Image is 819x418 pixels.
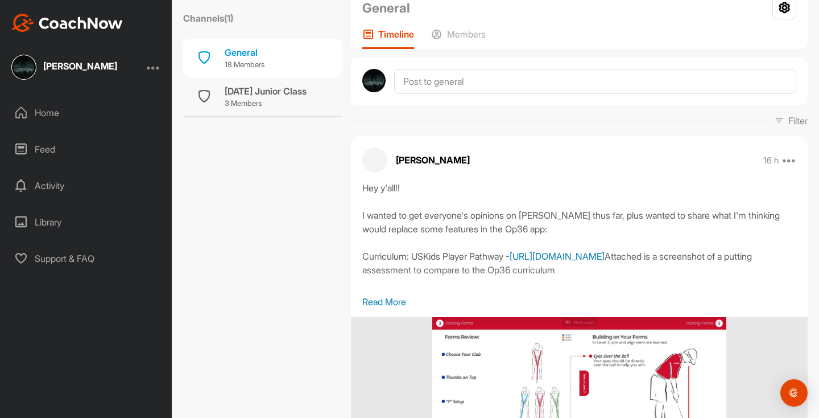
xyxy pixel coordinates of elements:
p: [PERSON_NAME] [396,153,470,167]
p: 16 h [763,155,779,166]
label: Channels ( 1 ) [183,11,233,25]
div: Open Intercom Messenger [780,379,808,407]
p: Members [447,28,486,40]
a: [URL][DOMAIN_NAME] [510,251,605,262]
div: Activity [6,171,167,200]
p: Read More [362,295,796,309]
div: [DATE] Junior Class [225,84,307,98]
p: 3 Members [225,98,307,109]
div: Hey y'all!! I wanted to get everyone's opinions on [PERSON_NAME] thus far, plus wanted to share w... [362,181,796,295]
div: Support & FAQ [6,244,167,273]
img: square_93c1fe013d144a074f72f012ab329f28.jpg [11,55,36,80]
div: Home [6,99,167,127]
div: General [225,46,264,59]
img: CoachNow [11,14,123,32]
div: Feed [6,135,167,163]
p: 18 Members [225,59,264,71]
div: Library [6,208,167,236]
p: Filter [788,114,808,128]
p: Timeline [378,28,414,40]
img: avatar [362,69,386,92]
div: [PERSON_NAME] [43,62,117,71]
